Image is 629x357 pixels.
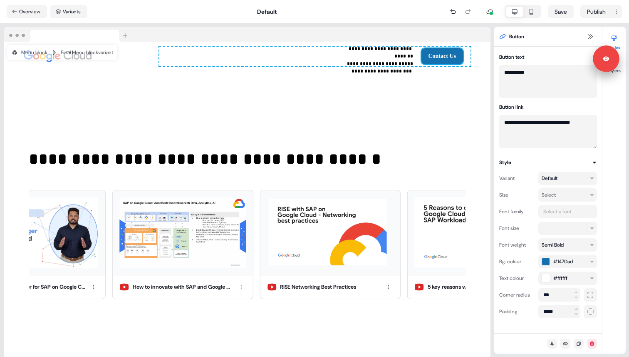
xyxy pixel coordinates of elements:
div: Menu block [11,48,47,57]
div: Select [542,191,556,199]
button: #1470ad [538,255,597,268]
label: Button link [499,104,523,110]
div: Style [499,158,511,167]
button: Styles [602,32,626,50]
button: Publish [580,5,611,18]
button: Overview [7,5,47,18]
span: #ffffff [553,274,567,282]
div: Bg. colour [499,255,535,268]
div: Default [542,174,557,182]
button: Save [548,5,574,18]
span: #1470ad [553,257,573,266]
button: Style [499,158,597,167]
div: Font size [499,222,535,235]
img: How to innovate with SAP and Google Cloud [119,197,246,268]
div: How to innovate with SAP and Google Cloud [133,283,233,291]
button: #ffffff [538,272,597,285]
div: Padding [499,305,535,318]
div: Font weight [499,238,535,252]
button: Select a font [538,205,597,218]
button: Variants [50,5,87,18]
span: Button [509,32,524,41]
div: Semi Bold [542,241,564,249]
div: Final Menu block variant [61,48,113,57]
img: Browser topbar [4,27,131,42]
div: Font family [499,205,535,218]
label: Button text [499,54,524,60]
div: 5 key reasons why Google Cloud is the best choice for your SAP workloads [428,283,527,291]
div: Size [499,188,535,202]
div: Select a font [542,207,573,216]
img: RISE Networking Best Practices [267,197,393,268]
div: RISE Networking Best Practices [280,283,356,291]
div: Variant [499,172,535,185]
div: Default [257,7,277,16]
div: Workload Manager for SAP on Google CloudWorkload Manager for SAP on Google CloudHow to innovate w... [29,185,466,304]
div: Corner radius [499,288,535,302]
button: Contact Us [421,48,463,64]
div: Text colour [499,272,535,285]
img: 5 key reasons why Google Cloud is the best choice for your SAP workloads [414,197,541,268]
